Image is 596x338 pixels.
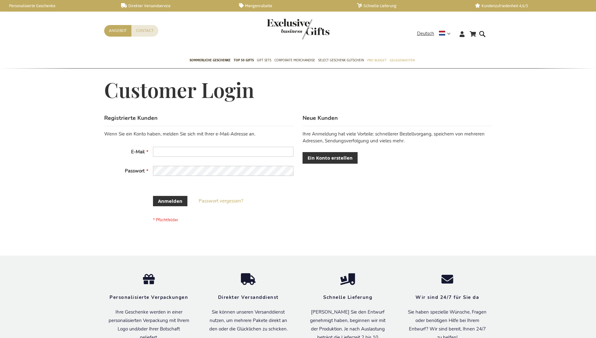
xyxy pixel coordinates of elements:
[367,57,386,64] span: Pro Budget
[274,53,315,69] a: Corporate Merchandise
[121,3,229,8] a: Direkter Versandservice
[267,19,329,39] img: Exclusive Business gifts logo
[208,308,289,333] p: Sie können unseren Versanddienst nutzen, um mehrere Pakete direkt an den oder die Glücklichen zu ...
[125,168,145,174] span: Passwort
[199,198,243,204] a: Passwort vergessen?
[110,294,188,300] strong: Personalisierte Verpackungen
[267,19,298,39] a: store logo
[303,114,338,122] strong: Neue Kunden
[475,3,583,8] a: Kundenzufriedenheit 4,6/5
[274,57,315,64] span: Corporate Merchandise
[104,131,293,137] div: Wenn Sie ein Konto haben, melden Sie sich mit Ihrer e-Mail-Adresse an.
[131,149,145,155] span: E-Mail
[415,294,479,300] strong: Wir sind 24/7 für Sie da
[153,147,293,157] input: E-Mail
[158,198,182,204] span: Anmelden
[104,25,131,37] a: Angebot
[104,76,254,103] span: Customer Login
[190,57,231,64] span: Sommerliche geschenke
[218,294,279,300] strong: Direkter Versanddienst
[303,152,358,164] a: Ein Konto erstellen
[417,30,434,37] span: Deutsch
[308,155,353,161] span: Ein Konto erstellen
[257,57,271,64] span: Gift Sets
[357,3,465,8] a: Schnelle Lieferung
[239,3,347,8] a: Mengenrabatte
[318,53,364,69] a: Select Geschenk Gutschein
[190,53,231,69] a: Sommerliche geschenke
[131,25,158,37] a: Contact
[3,3,111,8] a: Personalisierte Geschenke
[367,53,386,69] a: Pro Budget
[390,53,415,69] a: Gelegenheiten
[390,57,415,64] span: Gelegenheiten
[234,53,254,69] a: TOP 50 Gifts
[303,131,492,144] p: Ihre Anmeldung hat viele Vorteile: schnellerer Bestellvorgang, speichern von mehreren Adressen, S...
[257,53,271,69] a: Gift Sets
[234,57,254,64] span: TOP 50 Gifts
[104,114,158,122] strong: Registrierte Kunden
[323,294,372,300] strong: Schnelle Lieferung
[153,196,187,206] button: Anmelden
[318,57,364,64] span: Select Geschenk Gutschein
